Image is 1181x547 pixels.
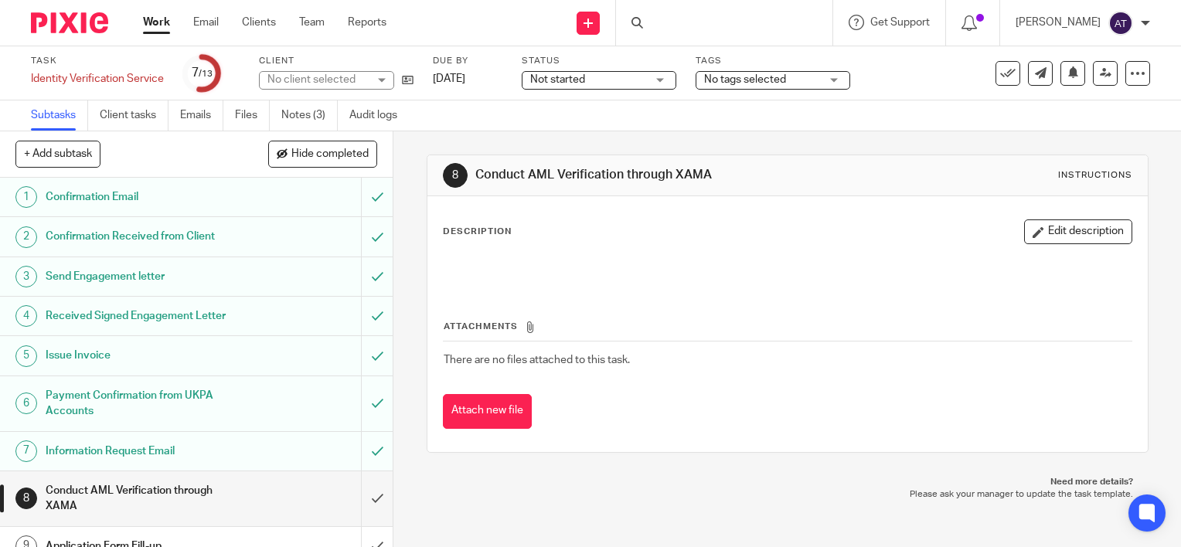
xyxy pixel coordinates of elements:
span: Not started [530,74,585,85]
label: Tags [696,55,850,67]
label: Client [259,55,414,67]
span: No tags selected [704,74,786,85]
a: Clients [242,15,276,30]
a: Email [193,15,219,30]
div: Identity Verification Service [31,71,164,87]
div: 1 [15,186,37,208]
h1: Conduct AML Verification through XAMA [46,479,246,518]
span: Get Support [870,17,930,28]
div: 6 [15,392,37,414]
a: Notes (3) [281,100,338,131]
div: 8 [15,488,37,509]
h1: Issue Invoice [46,344,246,367]
div: 8 [443,163,468,188]
a: Audit logs [349,100,409,131]
img: svg%3E [1108,11,1133,36]
p: Please ask your manager to update the task template. [442,488,1133,501]
a: Emails [180,100,223,131]
div: 5 [15,345,37,367]
span: Hide completed [291,148,369,161]
a: Files [235,100,270,131]
small: /13 [199,70,213,78]
h1: Received Signed Engagement Letter [46,304,246,328]
h1: Information Request Email [46,440,246,463]
button: Hide completed [268,141,377,167]
a: Work [143,15,170,30]
label: Task [31,55,164,67]
button: + Add subtask [15,141,100,167]
h1: Conduct AML Verification through XAMA [475,167,820,183]
div: Instructions [1058,169,1132,182]
h1: Send Engagement letter [46,265,246,288]
p: [PERSON_NAME] [1016,15,1101,30]
p: Need more details? [442,476,1133,488]
span: [DATE] [433,73,465,84]
label: Status [522,55,676,67]
span: There are no files attached to this task. [444,355,630,365]
button: Edit description [1024,219,1132,244]
span: Attachments [444,322,518,331]
div: 3 [15,266,37,287]
label: Due by [433,55,502,67]
a: Team [299,15,325,30]
div: 7 [15,440,37,462]
button: Attach new file [443,394,532,429]
a: Client tasks [100,100,168,131]
div: 2 [15,226,37,248]
div: 4 [15,305,37,327]
a: Reports [348,15,386,30]
img: Pixie [31,12,108,33]
p: Description [443,226,512,238]
div: No client selected [267,72,368,87]
h1: Confirmation Received from Client [46,225,246,248]
a: Subtasks [31,100,88,131]
div: 7 [192,64,213,82]
h1: Confirmation Email [46,185,246,209]
h1: Payment Confirmation from UKPA Accounts [46,384,246,423]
